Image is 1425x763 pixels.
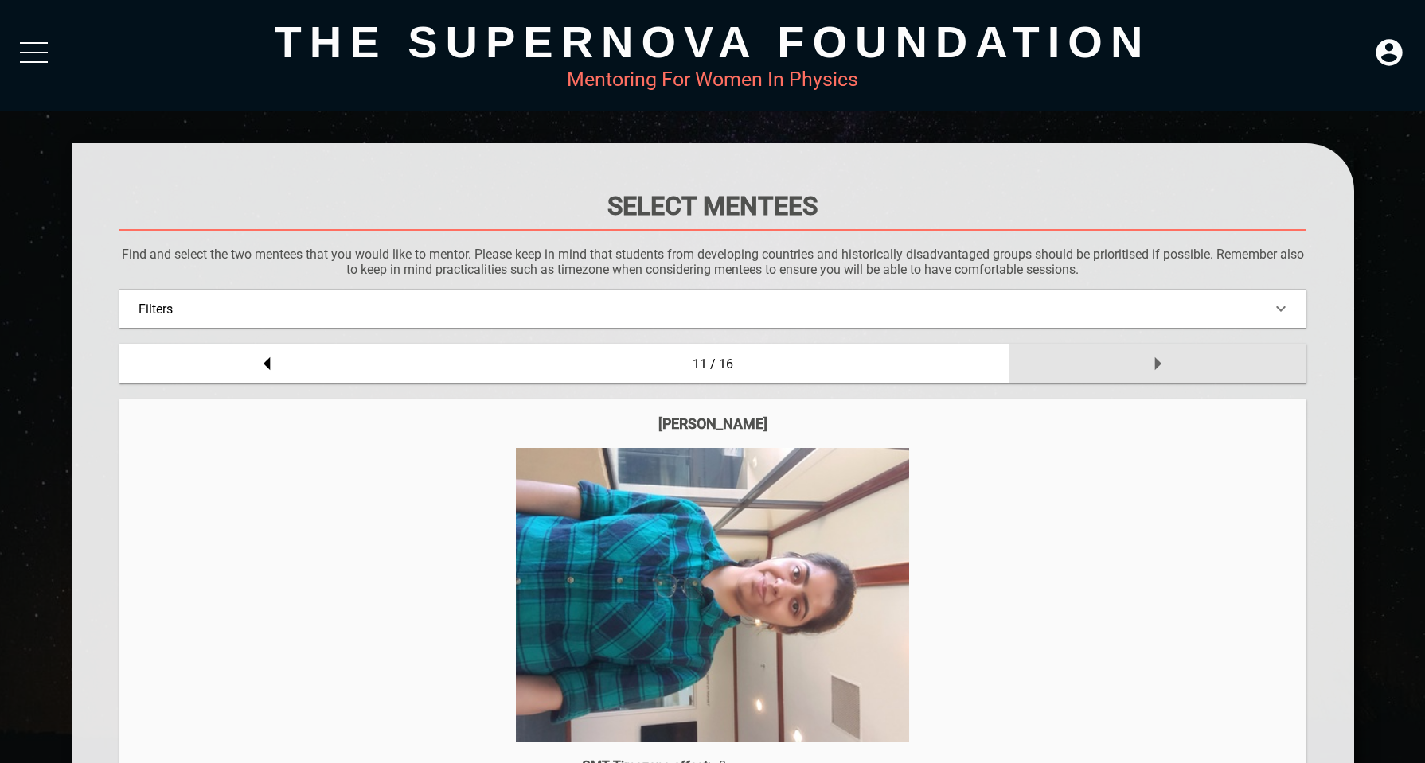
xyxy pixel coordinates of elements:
div: [PERSON_NAME] [135,415,1290,432]
div: Filters [139,302,1287,317]
p: Find and select the two mentees that you would like to mentor. Please keep in mind that students ... [119,247,1306,277]
div: Filters [119,290,1306,328]
div: Mentoring For Women In Physics [72,68,1354,91]
div: 11 / 16 [416,344,1009,383]
div: The Supernova Foundation [72,16,1354,68]
h1: Select Mentees [119,191,1306,221]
